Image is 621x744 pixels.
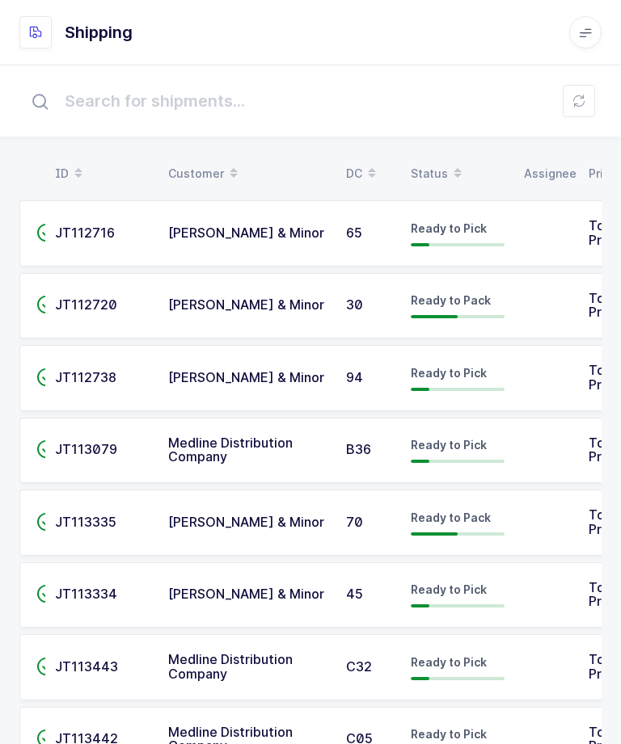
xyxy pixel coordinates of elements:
span: [PERSON_NAME] & Minor [168,369,324,385]
span: Ready to Pick [411,727,487,741]
div: ID [55,160,149,187]
span: 45 [346,586,363,602]
h1: Shipping [65,19,133,45]
span:  [36,658,56,675]
span: 70 [346,514,363,530]
span: [PERSON_NAME] & Minor [168,296,324,313]
span: [PERSON_NAME] & Minor [168,514,324,530]
span: JT112738 [55,369,116,385]
span: [PERSON_NAME] & Minor [168,586,324,602]
span:  [36,369,56,385]
span: Ready to Pick [411,655,487,669]
span:  [36,441,56,457]
span: JT113335 [55,514,116,530]
div: Status [411,160,505,187]
span: [PERSON_NAME] & Minor [168,225,324,241]
span: Medline Distribution Company [168,435,293,465]
span: Ready to Pick [411,582,487,596]
span:  [36,225,56,241]
span: C32 [346,658,372,675]
span: JT113334 [55,586,117,602]
div: DC [346,160,391,187]
span: Ready to Pack [411,293,491,307]
span: JT112720 [55,296,117,313]
span: Ready to Pick [411,438,487,452]
div: Assignee [524,160,569,187]
div: Customer [168,160,327,187]
span: 65 [346,225,362,241]
span: 94 [346,369,363,385]
span: JT113079 [55,441,117,457]
span: JT112716 [55,225,115,241]
span:  [36,586,56,602]
span: Ready to Pick [411,221,487,235]
span: 30 [346,296,363,313]
input: Search for shipments... [19,75,602,127]
span: Medline Distribution Company [168,651,293,682]
span: JT113443 [55,658,118,675]
span:  [36,514,56,530]
span: Ready to Pick [411,366,487,380]
span: B36 [346,441,371,457]
span:  [36,296,56,313]
span: Ready to Pack [411,511,491,524]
